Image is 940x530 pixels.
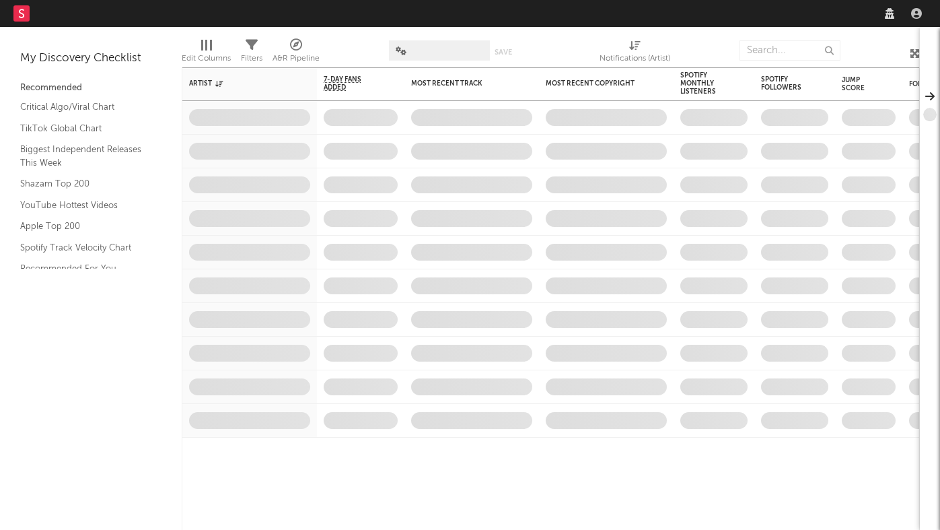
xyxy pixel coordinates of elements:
div: Notifications (Artist) [600,34,670,73]
a: Recommended For You [20,261,148,276]
span: 7-Day Fans Added [324,75,377,92]
a: Spotify Track Velocity Chart [20,240,148,255]
div: Artist [189,79,290,88]
a: Biggest Independent Releases This Week [20,142,148,170]
a: Critical Algo/Viral Chart [20,100,148,114]
div: Edit Columns [182,51,231,67]
a: Apple Top 200 [20,219,148,234]
div: Recommended [20,80,161,96]
div: Filters [241,51,262,67]
div: Notifications (Artist) [600,51,670,67]
button: Save [495,48,512,56]
div: Most Recent Track [411,79,512,88]
div: Spotify Followers [761,75,808,92]
input: Search... [739,40,840,61]
div: Edit Columns [182,34,231,73]
div: A&R Pipeline [273,34,320,73]
div: Filters [241,34,262,73]
div: Spotify Monthly Listeners [680,71,727,96]
a: TikTok Global Chart [20,121,148,136]
div: A&R Pipeline [273,51,320,67]
div: Most Recent Copyright [546,79,647,88]
a: Shazam Top 200 [20,176,148,191]
a: YouTube Hottest Videos [20,198,148,213]
div: Jump Score [842,76,875,92]
div: My Discovery Checklist [20,51,161,67]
